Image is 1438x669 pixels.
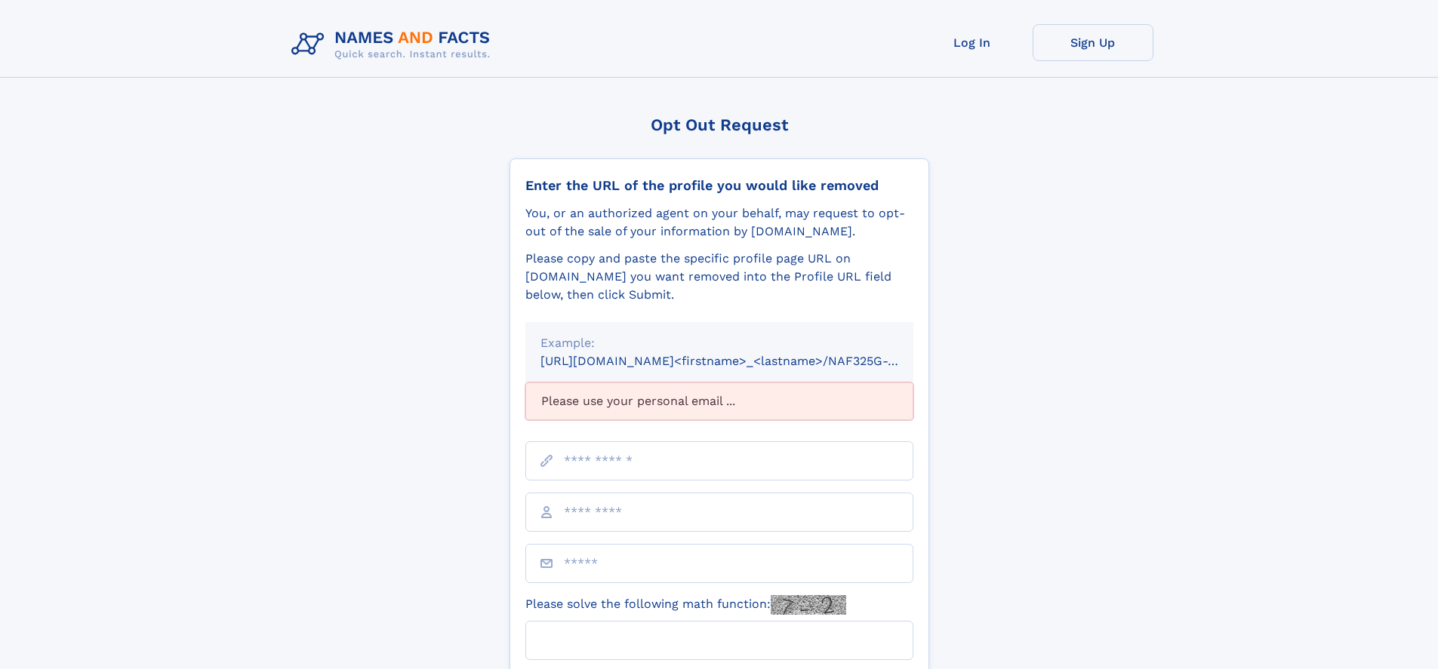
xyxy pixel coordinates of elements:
img: Logo Names and Facts [285,24,503,65]
small: [URL][DOMAIN_NAME]<firstname>_<lastname>/NAF325G-xxxxxxxx [540,354,942,368]
div: Please use your personal email ... [525,382,913,420]
a: Sign Up [1033,24,1153,61]
div: Example: [540,334,898,352]
div: Please copy and paste the specific profile page URL on [DOMAIN_NAME] you want removed into the Pr... [525,250,913,304]
div: Enter the URL of the profile you would like removed [525,177,913,194]
div: Opt Out Request [510,115,929,134]
a: Log In [912,24,1033,61]
label: Please solve the following math function: [525,595,846,615]
div: You, or an authorized agent on your behalf, may request to opt-out of the sale of your informatio... [525,204,913,241]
